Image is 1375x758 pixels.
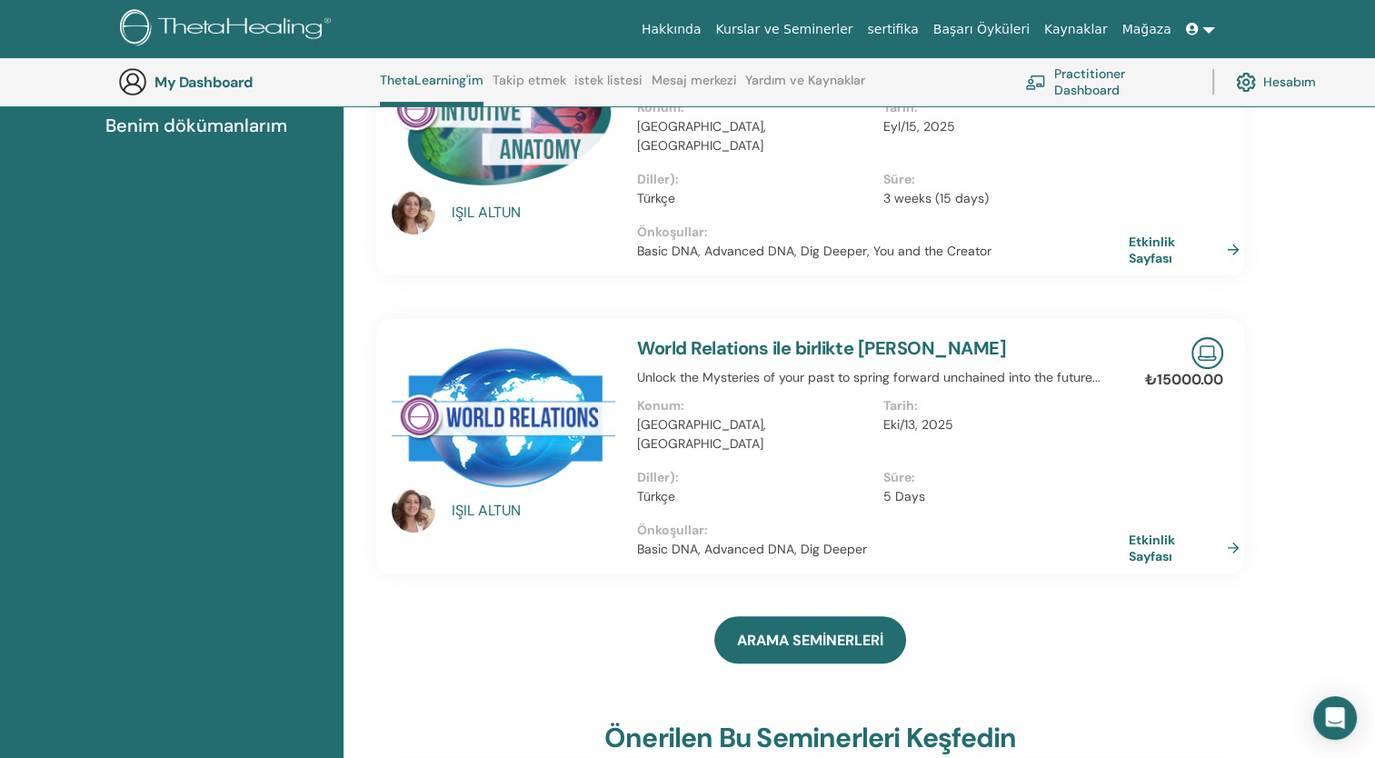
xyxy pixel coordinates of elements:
[745,73,865,102] a: Yardım ve Kaynaklar
[883,98,1118,117] p: Tarih :
[154,74,336,91] h3: My Dashboard
[637,540,1129,559] p: Basic DNA, Advanced DNA, Dig Deeper
[637,242,1129,261] p: Basic DNA, Advanced DNA, Dig Deeper, You and the Creator
[1236,62,1316,102] a: Hesabım
[1025,75,1046,91] img: chalkboard-teacher.svg
[105,112,287,139] span: Benim dökümanlarım
[637,117,872,155] p: [GEOGRAPHIC_DATA], [GEOGRAPHIC_DATA]
[637,487,872,506] p: Türkçe
[637,368,1129,387] p: Unlock the Mysteries of your past to spring forward unchained into the future...
[883,468,1118,487] p: Süre :
[118,67,147,96] img: generic-user-icon.jpg
[1145,369,1223,391] p: ₺15000.00
[652,73,737,102] a: Mesaj merkezi
[637,170,872,189] p: Diller) :
[380,73,483,106] a: ThetaLearning'im
[637,98,872,117] p: Konum :
[392,337,615,494] img: World Relations
[1191,337,1223,369] img: Live Online Seminar
[637,468,872,487] p: Diller) :
[574,73,643,102] a: istek listesi
[452,500,620,522] a: IŞIL ALTUN
[392,191,435,234] img: default.jpg
[1129,532,1247,564] a: Etkinlik Sayfası
[604,722,1016,754] h3: Önerilen bu seminerleri keşfedin
[637,521,1129,540] p: Önkoşullar :
[1114,13,1178,46] a: Mağaza
[883,415,1118,434] p: Eki/13, 2025
[637,336,1006,360] a: World Relations ile birlikte [PERSON_NAME]
[883,170,1118,189] p: Süre :
[1025,62,1191,102] a: Practitioner Dashboard
[1037,13,1115,46] a: Kaynaklar
[883,189,1118,208] p: 3 weeks (15 days)
[637,415,872,454] p: [GEOGRAPHIC_DATA], [GEOGRAPHIC_DATA]
[120,9,337,50] img: logo.png
[714,616,906,663] a: ARAMA SEMİNERLERİ
[392,489,435,533] img: default.jpg
[883,487,1118,506] p: 5 Days
[634,13,709,46] a: Hakkında
[737,631,883,650] span: ARAMA SEMİNERLERİ
[883,396,1118,415] p: Tarih :
[637,396,872,415] p: Konum :
[392,39,615,196] img: Intuitive Anatomy
[637,189,872,208] p: Türkçe
[1236,68,1256,97] img: cog.svg
[1313,696,1357,740] div: Open Intercom Messenger
[708,13,860,46] a: Kurslar ve Seminerler
[1129,234,1247,266] a: Etkinlik Sayfası
[883,117,1118,136] p: Eyl/15, 2025
[452,202,620,224] a: IŞIL ALTUN
[860,13,925,46] a: sertifika
[926,13,1037,46] a: Başarı Öyküleri
[493,73,566,102] a: Takip etmek
[637,223,1129,242] p: Önkoşullar :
